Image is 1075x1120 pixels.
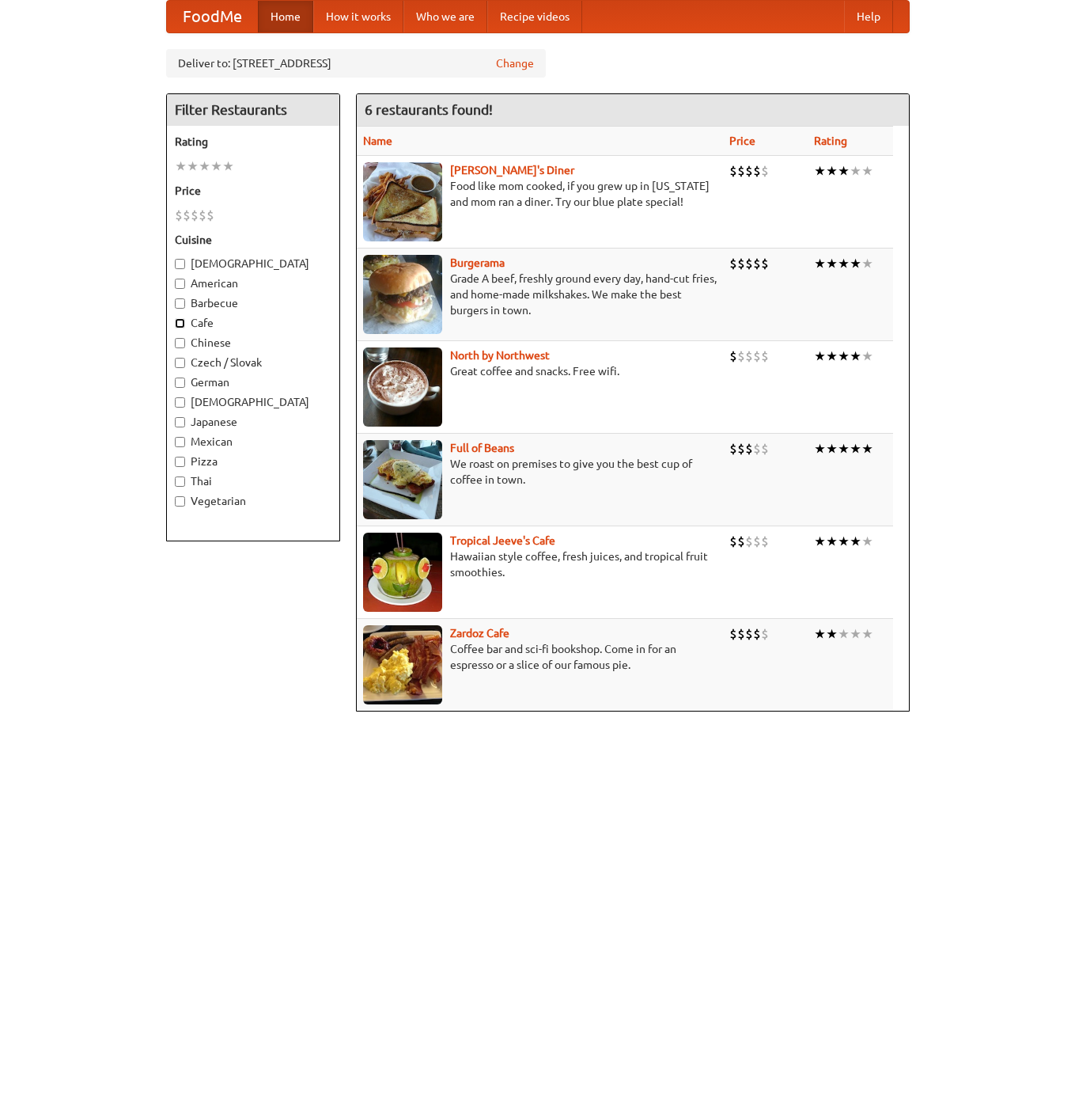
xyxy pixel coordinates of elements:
[850,162,861,180] li: ★
[838,625,850,643] li: ★
[826,440,838,457] li: ★
[761,255,769,272] li: $
[838,347,850,365] li: ★
[450,534,555,547] a: Tropical Jeeve's Cafe
[363,533,442,612] img: jeeves.jpg
[745,255,753,272] li: $
[861,440,873,457] li: ★
[814,533,826,550] li: ★
[745,162,753,180] li: $
[761,440,769,457] li: $
[814,162,826,180] li: ★
[826,625,838,643] li: ★
[175,355,331,370] label: Czech / Slovak
[363,641,717,673] p: Coffee bar and sci-fi bookshop. Come in for an espresso or a slice of our famous pie.
[861,625,873,643] li: ★
[175,279,185,289] input: American
[737,625,745,643] li: $
[363,440,442,519] img: beans.jpg
[814,135,847,147] a: Rating
[175,394,331,410] label: [DEMOGRAPHIC_DATA]
[826,255,838,272] li: ★
[850,625,861,643] li: ★
[729,255,737,272] li: $
[175,473,331,489] label: Thai
[850,440,861,457] li: ★
[450,349,550,362] a: North by Northwest
[753,625,761,643] li: $
[167,94,339,126] h4: Filter Restaurants
[175,134,331,150] h5: Rating
[737,255,745,272] li: $
[814,347,826,365] li: ★
[175,476,185,487] input: Thai
[745,440,753,457] li: $
[199,158,210,175] li: ★
[729,625,737,643] li: $
[850,255,861,272] li: ★
[175,457,185,467] input: Pizza
[814,255,826,272] li: ★
[175,378,185,388] input: German
[450,164,574,177] a: [PERSON_NAME]'s Diner
[826,162,838,180] li: ★
[175,315,331,331] label: Cafe
[167,1,258,32] a: FoodMe
[175,338,185,348] input: Chinese
[175,496,185,507] input: Vegetarian
[175,414,331,430] label: Japanese
[175,298,185,309] input: Barbecue
[450,627,509,640] b: Zardoz Cafe
[814,440,826,457] li: ★
[363,178,717,210] p: Food like mom cooked, if you grew up in [US_STATE] and mom ran a diner. Try our blue plate special!
[175,158,187,175] li: ★
[363,456,717,488] p: We roast on premises to give you the best cup of coffee in town.
[363,135,392,147] a: Name
[175,318,185,328] input: Cafe
[175,183,331,199] h5: Price
[487,1,582,32] a: Recipe videos
[175,256,331,271] label: [DEMOGRAPHIC_DATA]
[838,255,850,272] li: ★
[753,533,761,550] li: $
[861,347,873,365] li: ★
[206,207,214,224] li: $
[175,275,331,291] label: American
[761,625,769,643] li: $
[363,347,442,427] img: north.jpg
[861,255,873,272] li: ★
[737,162,745,180] li: $
[166,49,546,78] div: Deliver to: [STREET_ADDRESS]
[838,533,850,550] li: ★
[745,625,753,643] li: $
[175,397,185,408] input: [DEMOGRAPHIC_DATA]
[753,255,761,272] li: $
[496,55,534,71] a: Change
[753,440,761,457] li: $
[175,437,185,447] input: Mexican
[737,440,745,457] li: $
[191,207,199,224] li: $
[222,158,234,175] li: ★
[175,259,185,269] input: [DEMOGRAPHIC_DATA]
[363,255,442,334] img: burgerama.jpg
[450,256,505,269] a: Burgerama
[737,533,745,550] li: $
[826,347,838,365] li: ★
[187,158,199,175] li: ★
[861,162,873,180] li: ★
[450,442,514,454] a: Full of Beans
[175,374,331,390] label: German
[365,102,493,117] ng-pluralize: 6 restaurants found!
[861,533,873,550] li: ★
[826,533,838,550] li: ★
[258,1,313,32] a: Home
[737,347,745,365] li: $
[175,335,331,351] label: Chinese
[761,162,769,180] li: $
[729,533,737,550] li: $
[838,162,850,180] li: ★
